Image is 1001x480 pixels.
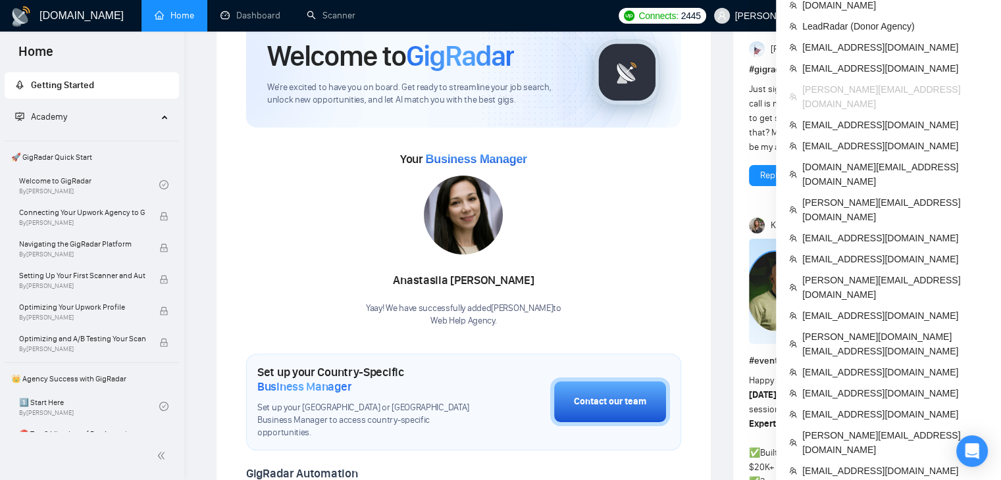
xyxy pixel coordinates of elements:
[159,402,168,411] span: check-circle
[159,243,168,252] span: lock
[789,439,797,446] span: team
[267,38,514,74] h1: Welcome to
[789,22,797,30] span: team
[789,312,797,320] span: team
[8,42,64,70] span: Home
[802,82,988,111] span: [PERSON_NAME][EMAIL_ADDRESS][DOMAIN_NAME]
[366,315,561,327] p: Web Help Agency .
[15,111,67,122] span: Academy
[366,270,561,292] div: Anastasiia [PERSON_NAME]
[789,389,797,397] span: team
[749,389,779,400] strong: [DATE],
[594,39,660,105] img: gigradar-logo.png
[19,332,145,345] span: Optimizing and A/B Testing Your Scanner for Better Results
[159,338,168,347] span: lock
[789,121,797,129] span: team
[19,206,145,219] span: Connecting Your Upwork Agency to GigRadar
[789,410,797,418] span: team
[15,80,24,89] span: rocket
[638,9,678,23] span: Connects:
[31,80,94,91] span: Getting Started
[760,168,781,183] a: Reply
[267,82,573,107] span: We're excited to have you on board. Get ready to streamline your job search, unlock new opportuni...
[802,118,988,132] span: [EMAIL_ADDRESS][DOMAIN_NAME]
[749,82,912,155] div: Just signed up [DATE], my onboarding call is not till [DATE]. Can anyone help me to get started t...
[257,402,484,439] span: Set up your [GEOGRAPHIC_DATA] or [GEOGRAPHIC_DATA] Business Manager to access country-specific op...
[802,329,988,358] span: [PERSON_NAME][DOMAIN_NAME][EMAIL_ADDRESS][DOMAIN_NAME]
[789,340,797,348] span: team
[159,212,168,221] span: lock
[802,464,988,478] span: [EMAIL_ADDRESS][DOMAIN_NAME]
[257,365,484,394] h1: Set up your Country-Specific
[749,239,907,344] img: F09DP4X9C49-Event%20with%20Vlad%20Sharahov.png
[789,255,797,263] span: team
[802,273,988,302] span: [PERSON_NAME][EMAIL_ADDRESS][DOMAIN_NAME]
[802,19,988,34] span: LeadRadar (Donor Agency)
[681,9,701,23] span: 2445
[19,314,145,322] span: By [PERSON_NAME]
[31,111,67,122] span: Academy
[19,251,145,258] span: By [PERSON_NAME]
[157,449,170,462] span: double-left
[366,302,561,327] div: Yaay! We have successfully added [PERSON_NAME] to
[550,377,670,426] button: Contact our team
[159,275,168,284] span: lock
[802,308,988,323] span: [EMAIL_ADDRESS][DOMAIN_NAME]
[19,219,145,227] span: By [PERSON_NAME]
[19,237,145,251] span: Navigating the GigRadar Platform
[307,10,355,21] a: searchScanner
[15,112,24,121] span: fund-projection-screen
[789,234,797,242] span: team
[19,392,159,421] a: 1️⃣ Start HereBy[PERSON_NAME]
[802,252,988,266] span: [EMAIL_ADDRESS][DOMAIN_NAME]
[789,64,797,72] span: team
[789,283,797,291] span: team
[155,10,194,21] a: homeHome
[802,386,988,400] span: [EMAIL_ADDRESS][DOMAIN_NAME]
[789,368,797,376] span: team
[789,170,797,178] span: team
[19,282,145,290] span: By [PERSON_NAME]
[406,38,514,74] span: GigRadar
[749,62,953,77] h1: # gigradar-hub
[802,407,988,421] span: [EMAIL_ADDRESS][DOMAIN_NAME]
[220,10,280,21] a: dashboardDashboard
[19,269,145,282] span: Setting Up Your First Scanner and Auto-Bidder
[802,231,988,245] span: [EMAIL_ADDRESS][DOMAIN_NAME]
[789,43,797,51] span: team
[789,1,797,9] span: team
[770,218,796,233] span: Korlan
[749,218,765,233] img: Korlan
[257,379,351,394] span: Business Manager
[19,427,145,441] span: ⛔ Top 3 Mistakes of Pro Agencies
[802,160,988,189] span: [DOMAIN_NAME][EMAIL_ADDRESS][DOMAIN_NAME]
[789,206,797,214] span: team
[19,170,159,199] a: Welcome to GigRadarBy[PERSON_NAME]
[956,435,988,467] div: Open Intercom Messenger
[717,11,727,20] span: user
[789,93,797,101] span: team
[159,180,168,189] span: check-circle
[802,61,988,76] span: [EMAIL_ADDRESS][DOMAIN_NAME]
[159,306,168,316] span: lock
[424,176,503,254] img: 1706116703718-multi-26.jpg
[749,41,765,57] img: Anisuzzaman Khan
[11,6,32,27] img: logo
[624,11,634,21] img: upwork-logo.png
[789,467,797,475] span: team
[574,395,646,409] div: Contact our team
[6,144,178,170] span: 🚀 GigRadar Quick Start
[770,42,834,57] span: [PERSON_NAME]
[19,345,145,353] span: By [PERSON_NAME]
[802,365,988,379] span: [EMAIL_ADDRESS][DOMAIN_NAME]
[19,300,145,314] span: Optimizing Your Upwork Profile
[749,165,792,186] button: Reply
[400,152,527,166] span: Your
[5,72,179,99] li: Getting Started
[749,354,953,368] h1: # events
[802,428,988,457] span: [PERSON_NAME][EMAIL_ADDRESS][DOMAIN_NAME]
[6,366,178,392] span: 👑 Agency Success with GigRadar
[802,40,988,55] span: [EMAIL_ADDRESS][DOMAIN_NAME]
[749,447,760,458] span: ✅
[789,142,797,150] span: team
